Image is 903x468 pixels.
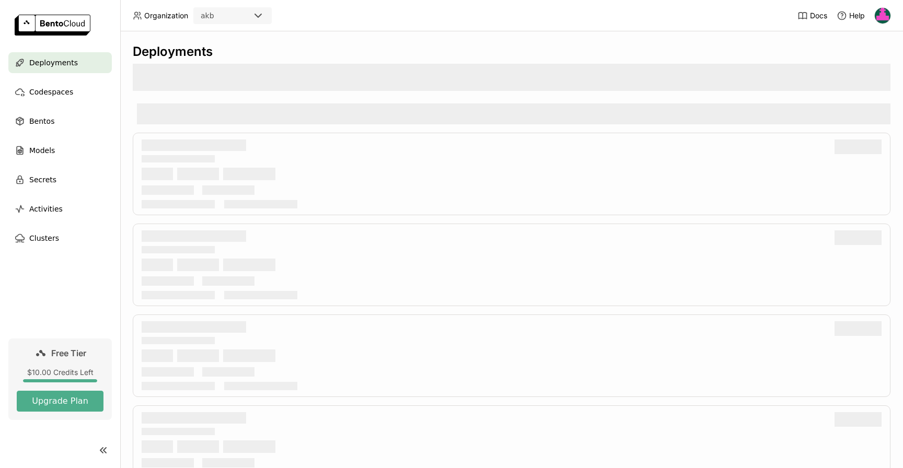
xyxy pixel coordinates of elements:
[8,111,112,132] a: Bentos
[8,169,112,190] a: Secrets
[215,11,216,21] input: Selected akb.
[810,11,827,20] span: Docs
[797,10,827,21] a: Docs
[29,203,63,215] span: Activities
[51,348,86,358] span: Free Tier
[29,56,78,69] span: Deployments
[8,140,112,161] a: Models
[837,10,865,21] div: Help
[29,115,54,127] span: Bentos
[29,232,59,244] span: Clusters
[8,338,112,420] a: Free Tier$10.00 Credits LeftUpgrade Plan
[17,391,103,412] button: Upgrade Plan
[8,228,112,249] a: Clusters
[29,144,55,157] span: Models
[875,8,890,24] img: Murat Çakar
[849,11,865,20] span: Help
[29,86,73,98] span: Codespaces
[133,44,890,60] div: Deployments
[8,52,112,73] a: Deployments
[144,11,188,20] span: Organization
[8,81,112,102] a: Codespaces
[8,198,112,219] a: Activities
[17,368,103,377] div: $10.00 Credits Left
[29,173,56,186] span: Secrets
[201,10,214,21] div: akb
[15,15,90,36] img: logo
